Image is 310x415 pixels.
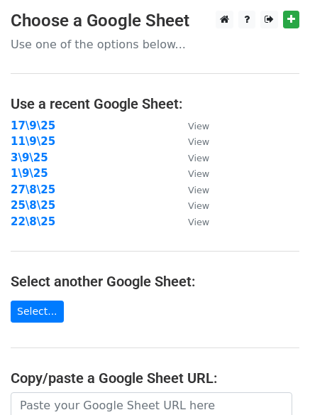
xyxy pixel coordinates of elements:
[11,167,48,180] a: 1\9\25
[11,135,55,148] a: 11\9\25
[174,151,209,164] a: View
[11,95,299,112] h4: Use a recent Google Sheet:
[188,136,209,147] small: View
[188,200,209,211] small: View
[174,199,209,212] a: View
[174,215,209,228] a: View
[11,215,55,228] a: 22\8\25
[174,183,209,196] a: View
[11,119,55,132] a: 17\9\25
[11,199,55,212] a: 25\8\25
[188,121,209,131] small: View
[188,168,209,179] small: View
[11,273,299,290] h4: Select another Google Sheet:
[11,183,55,196] a: 27\8\25
[11,301,64,323] a: Select...
[11,11,299,31] h3: Choose a Google Sheet
[188,217,209,227] small: View
[11,151,48,164] a: 3\9\25
[174,135,209,148] a: View
[188,153,209,163] small: View
[174,167,209,180] a: View
[174,119,209,132] a: View
[11,37,299,52] p: Use one of the options below...
[11,370,299,387] h4: Copy/paste a Google Sheet URL:
[188,185,209,195] small: View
